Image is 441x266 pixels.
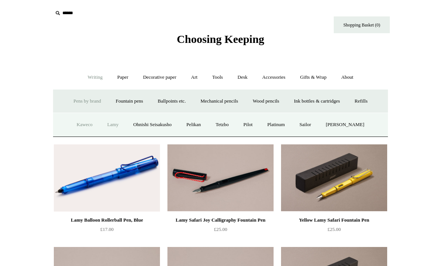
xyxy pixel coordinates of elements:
div: Yellow Lamy Safari Fountain Pen [283,216,385,225]
a: Ohnishi Seisakusho [126,115,178,135]
img: Lamy Safari Joy Calligraphy Fountain Pen [167,144,274,212]
a: Tetzbo [209,115,235,135]
img: Yellow Lamy Safari Fountain Pen [281,144,387,212]
a: Accessories [256,68,292,87]
a: Pens by brand [67,91,108,111]
a: Lamy [101,115,125,135]
div: Lamy Safari Joy Calligraphy Fountain Pen [169,216,272,225]
span: Choosing Keeping [177,33,264,45]
a: Ballpoints etc. [151,91,192,111]
a: About [334,68,360,87]
a: Sailor [293,115,318,135]
a: Pelikan [180,115,208,135]
div: Lamy Balloon Rollerball Pen, Blue [56,216,158,225]
a: Mechanical pencils [194,91,245,111]
a: Art [184,68,204,87]
a: Gifts & Wrap [293,68,333,87]
a: Lamy Safari Joy Calligraphy Fountain Pen Lamy Safari Joy Calligraphy Fountain Pen [167,144,274,212]
a: Choosing Keeping [177,39,264,44]
a: Desk [231,68,255,87]
a: Writing [81,68,110,87]
a: Pilot [237,115,259,135]
a: Tools [206,68,230,87]
a: Paper [111,68,135,87]
a: Lamy Balloon Rollerball Pen, Blue £17.00 [54,216,160,246]
a: Platinum [260,115,292,135]
a: Decorative paper [136,68,183,87]
span: £25.00 [327,226,341,232]
a: Kaweco [70,115,99,135]
a: Yellow Lamy Safari Fountain Pen Yellow Lamy Safari Fountain Pen [281,144,387,212]
a: Yellow Lamy Safari Fountain Pen £25.00 [281,216,387,246]
a: Lamy Safari Joy Calligraphy Fountain Pen £25.00 [167,216,274,246]
a: Wood pencils [246,91,286,111]
span: £25.00 [214,226,227,232]
img: Lamy Balloon Rollerball Pen, Blue [54,144,160,212]
a: [PERSON_NAME] [319,115,371,135]
span: £17.00 [100,226,114,232]
a: Shopping Basket (0) [334,16,390,33]
a: Refills [348,91,374,111]
a: Fountain pens [109,91,149,111]
a: Lamy Balloon Rollerball Pen, Blue Lamy Balloon Rollerball Pen, Blue [54,144,160,212]
a: Ink bottles & cartridges [287,91,346,111]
